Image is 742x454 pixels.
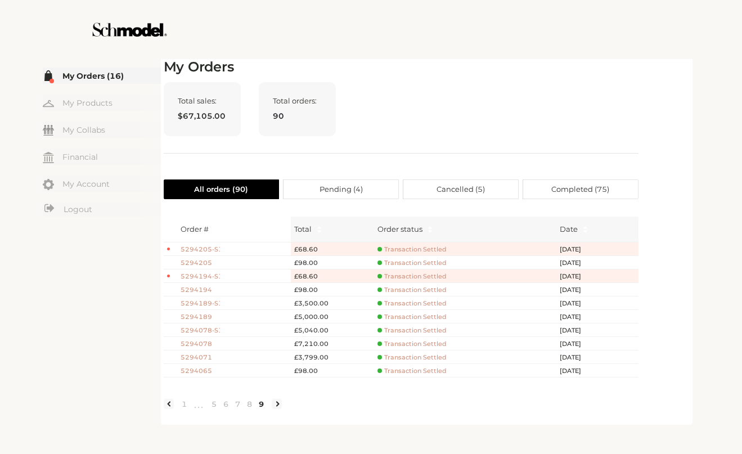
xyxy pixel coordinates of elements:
[291,283,374,296] td: £98.00
[177,217,291,242] th: Order #
[560,326,593,335] span: [DATE]
[232,399,244,409] a: 7
[377,272,447,281] span: Transaction Settled
[272,399,282,409] li: Next Page
[181,353,220,362] span: 5294071
[560,353,593,362] span: [DATE]
[181,326,220,335] span: 5294078-S1
[181,312,220,322] span: 5294189
[43,70,54,82] img: my-order.svg
[291,364,374,377] td: £98.00
[208,399,220,409] a: 5
[291,323,374,337] td: £5,040.00
[43,125,54,136] img: my-friends.svg
[43,203,161,217] a: Logout
[551,180,609,199] span: Completed ( 75 )
[291,256,374,269] td: £98.00
[43,179,54,190] img: my-account.svg
[43,95,161,111] a: My Products
[178,96,227,105] span: Total sales:
[377,299,447,308] span: Transaction Settled
[377,326,447,335] span: Transaction Settled
[377,223,422,235] div: Order status
[181,366,220,376] span: 5294065
[178,399,190,409] a: 1
[560,245,593,254] span: [DATE]
[560,272,593,281] span: [DATE]
[377,353,447,362] span: Transaction Settled
[273,110,322,122] span: 90
[181,285,220,295] span: 5294194
[43,68,161,218] div: Menu
[560,258,593,268] span: [DATE]
[190,395,208,413] li: Previous 5 Pages
[316,224,322,231] span: caret-up
[181,299,220,308] span: 5294189-S1
[291,310,374,323] td: £5,000.00
[377,340,447,348] span: Transaction Settled
[320,180,363,199] span: Pending ( 4 )
[164,399,174,409] li: Previous Page
[291,269,374,283] td: £68.60
[43,149,161,165] a: Financial
[43,122,161,138] a: My Collabs
[164,59,638,75] h2: My Orders
[291,296,374,310] td: £3,500.00
[181,272,220,281] span: 5294194-S1
[437,180,485,199] span: Cancelled ( 5 )
[291,242,374,256] td: £68.60
[244,399,255,409] a: 8
[377,245,447,254] span: Transaction Settled
[181,258,220,268] span: 5294205
[560,223,578,235] span: Date
[181,339,220,349] span: 5294078
[582,228,588,235] span: caret-down
[560,366,593,376] span: [DATE]
[377,286,447,294] span: Transaction Settled
[43,98,54,109] img: my-hanger.svg
[560,299,593,308] span: [DATE]
[377,313,447,321] span: Transaction Settled
[377,259,447,267] span: Transaction Settled
[427,224,433,231] span: caret-up
[220,399,232,409] a: 6
[194,180,248,199] span: All orders ( 90 )
[181,245,220,254] span: 5294205-S1
[43,176,161,192] a: My Account
[273,96,322,105] span: Total orders:
[178,110,227,122] span: $67,105.00
[560,339,593,349] span: [DATE]
[560,312,593,322] span: [DATE]
[427,228,433,235] span: caret-down
[291,337,374,350] td: £7,210.00
[43,152,54,163] img: my-financial.svg
[377,367,447,375] span: Transaction Settled
[255,399,267,409] a: 9
[190,398,208,411] span: •••
[294,223,312,235] span: Total
[43,68,161,84] a: My Orders (16)
[582,224,588,231] span: caret-up
[316,228,322,235] span: caret-down
[291,350,374,364] td: £3,799.00
[560,285,593,295] span: [DATE]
